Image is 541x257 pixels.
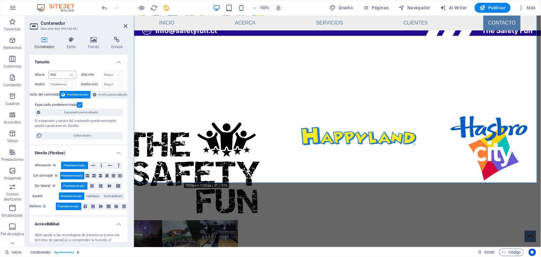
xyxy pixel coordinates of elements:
button: Habilitado [85,192,102,200]
button: Predeterminado [56,203,81,210]
div: El espaciado y ancho del contenido predeterminado puede cambiarse en Diseño. [35,119,122,129]
p: Cuadros [5,101,20,106]
span: Más [518,5,536,11]
a: Haz clic para cancelar la selección y doble clic para abrir páginas [5,249,21,256]
h3: Elemento #ed-993183461 [41,26,115,32]
p: Imágenes [4,176,21,181]
span: Publicar [480,5,506,11]
nav: breadcrumb [30,249,79,256]
i: Volver a cargar página [151,4,158,11]
div: Diseño (Ctrl+Alt+Y) [327,3,356,13]
span: Predeterminado [61,172,83,179]
span: Predeterminado [61,192,82,200]
span: Diseño [330,5,353,11]
button: Deshabilitado [102,192,125,200]
p: Columnas [4,64,21,69]
h4: Enlace [106,37,127,50]
p: Elementos [3,45,21,50]
span: : [489,250,490,255]
label: Ancho del contenido [28,91,60,98]
button: Más [516,3,538,13]
i: Guardar (Ctrl+S) [163,4,170,11]
button: reload [150,4,158,11]
h4: Diseño (Flexbox) [30,146,127,157]
label: Alto mín [81,73,102,76]
span: Editar diseño [44,132,121,139]
button: 100% [250,4,272,11]
button: undo [101,4,108,11]
h4: Estilo [62,37,83,50]
button: Usercentrics [529,249,536,256]
label: Espaciado predeterminado [35,101,77,109]
span: Predeterminado [58,203,79,210]
label: Relleno [29,203,56,210]
button: Ancho personalizado [91,91,129,98]
h2: Contenedor [41,20,127,26]
i: El elemento contiene una animación [77,250,79,254]
span: . bg-secondary [54,249,74,256]
button: save [163,4,170,11]
span: Deshabilitado [104,192,123,200]
span: Ancho personalizado [98,91,127,98]
h6: 100% [259,4,269,11]
button: Diseño [327,3,356,13]
button: Predeterminado [61,182,87,190]
h4: Tamaño [30,55,127,66]
button: Publicar [475,3,511,13]
span: Páginas [363,5,389,11]
button: Código [499,249,524,256]
span: Código [502,249,521,256]
img: Editor Logo [36,4,82,11]
p: Accordion [4,120,21,125]
p: Encabezado [2,213,23,218]
button: Predeterminado [59,192,84,200]
span: Haz clic para seleccionar y doble clic para editar [30,249,51,256]
label: Eje principal [34,172,60,179]
h4: Fondo [83,37,107,50]
label: Altura [35,73,49,76]
i: Al redimensionar, ajustar el nivel de zoom automáticamente para ajustarse al dispositivo elegido. [276,5,281,11]
span: AI Writer [440,5,467,11]
span: Navegador [399,5,430,11]
label: Alineación [35,162,61,169]
p: Tablas [7,138,18,143]
p: Pie de página [1,232,24,237]
label: Eje lateral [35,182,61,190]
button: Predeterminado [61,162,88,169]
span: 00 00 [485,249,494,256]
span: Predeterminado [64,182,85,190]
button: Predeterminado [60,91,91,98]
h4: Accesibilidad [30,217,127,228]
label: Ajuste [33,192,59,200]
button: Páginas [361,3,391,13]
p: Contenido [3,83,21,88]
button: Espaciado personalizado [35,109,122,116]
i: Deshacer: Cambiar alto (Ctrl+Z) [101,4,108,11]
span: Predeterminado [64,162,85,169]
button: Navegador [396,3,433,13]
span: Predeterminado [67,91,89,98]
label: Ancho [35,83,49,86]
p: Favoritos [4,27,20,32]
span: Habilitado [86,192,100,200]
button: Editar diseño [35,132,122,139]
button: Predeterminado [60,172,84,179]
div: ARIA ayuda a las tecnologías de asistencia (como los lectores de pantalla) a comprender la funció... [35,233,122,248]
button: AI Writer [438,3,470,13]
h4: Contenedor [30,37,62,50]
label: Ancho mín [81,83,102,86]
p: Prestaciones [1,157,23,162]
span: Espaciado personalizado [42,109,121,116]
